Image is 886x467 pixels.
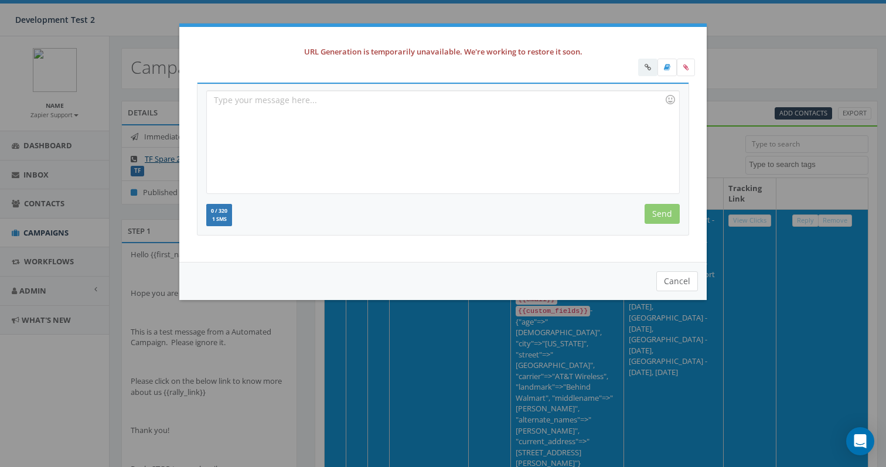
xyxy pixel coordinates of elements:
span: 1 SMS [211,217,227,222]
input: Send [645,204,680,224]
div: URL Generation is temporarily unavailable. We're working to restore it soon. [191,45,695,59]
button: Cancel [656,271,698,291]
div: Open Intercom Messenger [846,427,874,455]
label: Create Links [638,59,657,76]
label: Insert Template Text [657,59,677,76]
span: 0 / 320 [211,207,227,214]
span: Attach your media [677,59,695,76]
